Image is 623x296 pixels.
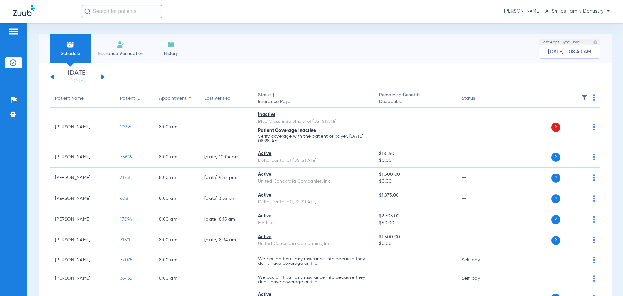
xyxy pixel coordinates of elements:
[258,171,369,178] div: Active
[199,230,253,251] td: [DATE] 8:34 AM
[457,147,500,168] td: --
[593,154,595,160] img: group-dot-blue.svg
[258,257,369,266] p: We couldn’t pull any insurance info because they don’t have coverage on file.
[258,134,369,143] p: Verify coverage with the patient or payer. [DATE] 08:28 AM.
[199,147,253,168] td: [DATE] 10:04 PM
[457,188,500,209] td: --
[581,94,588,101] img: filter.svg
[457,230,500,251] td: --
[258,220,369,226] div: MetLife
[199,188,253,209] td: [DATE] 3:52 PM
[120,217,132,222] span: 17094
[379,240,451,247] span: $0.00
[593,94,595,101] img: group-dot-blue.svg
[117,41,125,48] img: Manual Insurance Verification
[154,108,199,147] td: 8:00 AM
[457,251,500,269] td: Self-pay
[457,108,500,147] td: --
[374,90,456,108] th: Remaining Benefits |
[258,234,369,240] div: Active
[593,216,595,223] img: group-dot-blue.svg
[50,147,115,168] td: [PERSON_NAME]
[58,78,97,84] a: [DATE]
[379,150,451,157] span: $181.60
[50,209,115,230] td: [PERSON_NAME]
[154,230,199,251] td: 8:00 AM
[199,251,253,269] td: --
[258,118,369,125] div: Blue Cross Blue Shield of [US_STATE]
[551,236,560,245] span: P
[67,41,74,48] img: Schedule
[8,28,19,35] img: hamburger-icon
[154,251,199,269] td: 8:00 AM
[551,123,560,132] span: P
[379,234,451,240] span: $1,500.00
[379,220,451,226] span: $50.00
[95,50,146,57] span: Insurance Verification
[548,49,591,55] span: [DATE] - 08:40 AM
[593,257,595,263] img: group-dot-blue.svg
[50,168,115,188] td: [PERSON_NAME]
[258,199,369,206] div: Delta Dental of [US_STATE]
[379,276,384,281] span: --
[159,95,194,102] div: Appointment
[199,209,253,230] td: [DATE] 8:13 AM
[50,188,115,209] td: [PERSON_NAME]
[120,196,130,201] span: 6081
[551,174,560,183] span: P
[379,213,451,220] span: $2,303.00
[253,90,374,108] th: Status |
[50,251,115,269] td: [PERSON_NAME]
[154,168,199,188] td: 8:00 AM
[199,168,253,188] td: [DATE] 9:58 PM
[457,209,500,230] td: --
[258,111,369,118] div: Inactive
[50,269,115,288] td: [PERSON_NAME]
[13,5,35,16] img: Zuub Logo
[204,95,231,102] div: Last Verified
[541,39,580,45] span: Last Appt. Sync Time:
[120,258,133,262] span: 37075
[50,230,115,251] td: [PERSON_NAME]
[591,265,623,296] iframe: Chat Widget
[258,150,369,157] div: Active
[154,147,199,168] td: 8:00 AM
[457,168,500,188] td: --
[120,155,132,159] span: 33626
[258,98,369,105] span: Insurance Payer
[258,128,316,133] span: Patient Coverage Inactive
[204,95,248,102] div: Last Verified
[551,215,560,224] span: P
[120,238,130,242] span: 31511
[84,8,90,14] img: Search Icon
[379,192,451,199] span: $1,873.00
[199,108,253,147] td: --
[379,199,451,206] span: --
[258,213,369,220] div: Active
[155,50,186,57] span: History
[55,50,86,57] span: Schedule
[258,178,369,185] div: United Concordia Companies, Inc.
[120,95,149,102] div: Patient ID
[551,194,560,203] span: P
[258,240,369,247] div: United Concordia Companies, Inc.
[120,95,140,102] div: Patient ID
[258,275,369,284] p: We couldn’t pull any insurance info because they don’t have coverage on file.
[593,237,595,243] img: group-dot-blue.svg
[593,40,598,45] img: last sync help info
[120,125,131,129] span: 19935
[551,153,560,162] span: P
[154,269,199,288] td: 8:00 AM
[593,174,595,181] img: group-dot-blue.svg
[120,276,132,281] span: 36465
[55,95,110,102] div: Patient Name
[504,8,610,15] span: [PERSON_NAME] - All Smiles Family Dentistry
[457,269,500,288] td: Self-pay
[81,5,162,18] input: Search for patients
[120,175,130,180] span: 31731
[167,41,175,48] img: History
[379,98,451,105] span: Deductible
[593,124,595,130] img: group-dot-blue.svg
[379,178,451,185] span: $0.00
